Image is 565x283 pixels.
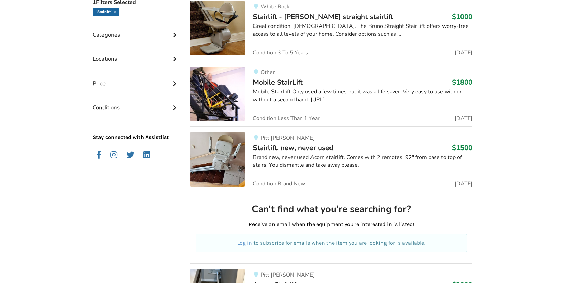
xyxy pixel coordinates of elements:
span: Pitt [PERSON_NAME] [261,134,315,142]
span: Other [261,69,275,76]
div: Brand new, never used Acorn stairlift. Comes with 2 remotes. 92" from base to top of stairs. You ... [253,154,472,169]
span: Stairlift, new, never used [253,143,333,153]
a: mobility-stairlift - bruno straight stairliftWhite RockStairlift - [PERSON_NAME] straight stairli... [190,1,472,61]
p: Stay connected with Assistlist [93,114,180,141]
span: Mobile StairLift [253,77,303,87]
span: Condition: Less Than 1 Year [253,116,320,121]
span: Stairlift - [PERSON_NAME] straight stairlift [253,12,393,21]
span: Condition: Brand New [253,181,305,187]
h3: $1800 [452,78,472,87]
img: mobility-stairlift - bruno straight stairlift [190,1,245,55]
div: Locations [93,42,180,66]
span: [DATE] [455,116,472,121]
div: "Stairlift" [93,8,119,16]
div: Conditions [93,90,180,114]
span: [DATE] [455,50,472,55]
img: mobility-mobile stairlift [190,67,245,121]
div: Mobile StairLift Only used a few times but it was a life saver. Very easy to use with or without ... [253,88,472,104]
div: Great condition. [DEMOGRAPHIC_DATA]. The Bruno Straight Stair lift offers worry-free access to al... [253,22,472,38]
a: mobility-stairlift, new, never used Pitt [PERSON_NAME]Stairlift, new, never used$1500Brand new, n... [190,126,472,192]
h3: $1500 [452,143,472,152]
div: Categories [93,18,180,42]
span: Condition: 3 To 5 Years [253,50,308,55]
p: to subscribe for emails when the item you are looking for is available. [204,239,459,247]
a: Log in [237,240,252,246]
span: Pitt [PERSON_NAME] [261,271,315,279]
h2: Can't find what you're searching for? [196,203,467,215]
a: mobility-mobile stairlift OtherMobile StairLift$1800Mobile StairLift Only used a few times but it... [190,61,472,126]
h3: $1000 [452,12,472,21]
span: [DATE] [455,181,472,187]
div: Price [93,66,180,90]
img: mobility-stairlift, new, never used [190,132,245,187]
p: Receive an email when the equipment you're interested in is listed! [196,220,467,228]
span: White Rock [261,3,289,11]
